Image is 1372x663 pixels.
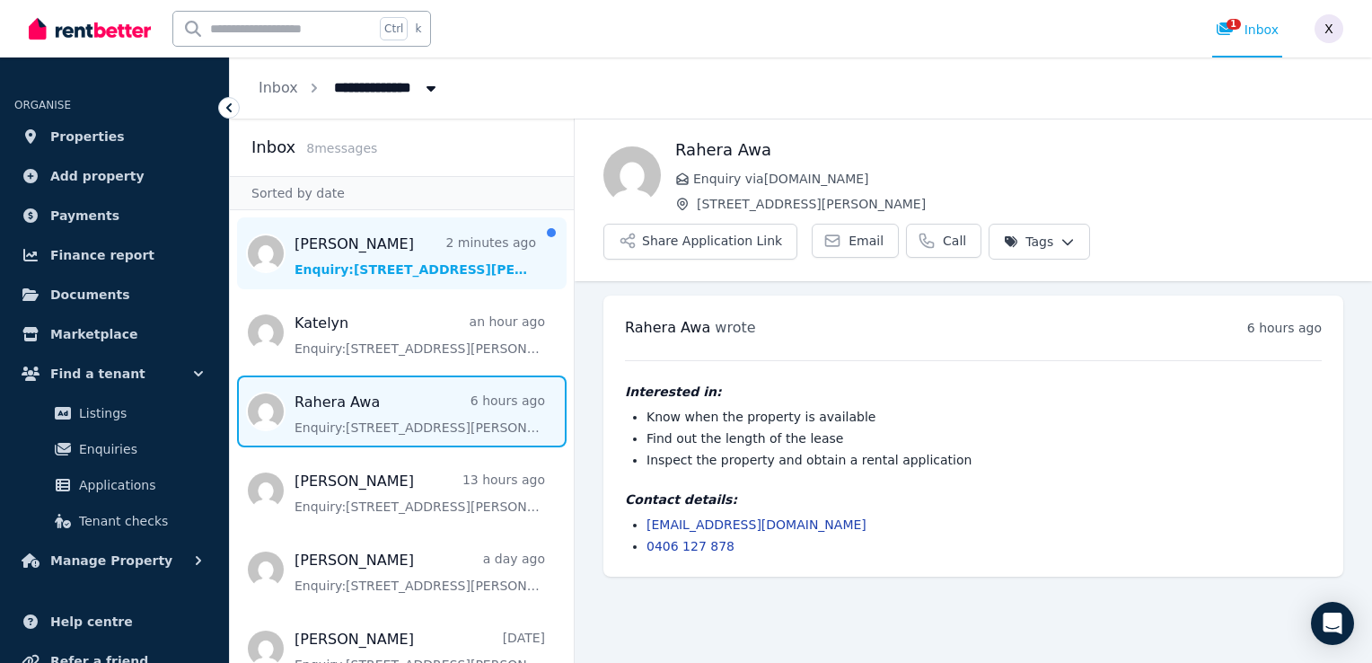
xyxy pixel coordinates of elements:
h2: Inbox [251,135,295,160]
a: 0406 127 878 [646,539,734,553]
a: Payments [14,198,215,234]
a: Listings [22,395,207,431]
li: Know when the property is available [646,408,1322,426]
a: Properties [14,119,215,155]
span: Marketplace [50,323,137,345]
img: xutracey@hotmail.com [1315,14,1343,43]
a: Inbox [259,79,298,96]
span: [STREET_ADDRESS][PERSON_NAME] [697,195,1343,213]
a: Email [812,224,899,258]
a: [PERSON_NAME]13 hours agoEnquiry:[STREET_ADDRESS][PERSON_NAME]. [295,471,545,516]
a: Applications [22,467,207,503]
div: Sorted by date [230,176,574,210]
nav: Breadcrumb [230,57,469,119]
span: Email [849,232,884,250]
span: Applications [79,474,200,496]
span: Help centre [50,611,133,632]
span: Enquiry via [DOMAIN_NAME] [693,170,1343,188]
span: Enquiries [79,438,200,460]
div: Open Intercom Messenger [1311,602,1354,645]
span: Find a tenant [50,363,145,385]
span: Listings [79,402,200,424]
a: Marketplace [14,316,215,352]
button: Tags [989,224,1090,260]
span: Payments [50,205,119,226]
a: Tenant checks [22,503,207,539]
span: Ctrl [380,17,408,40]
span: 8 message s [306,141,377,155]
a: Help centre [14,604,215,640]
a: Finance report [14,237,215,273]
a: Katelynan hour agoEnquiry:[STREET_ADDRESS][PERSON_NAME]. [295,313,545,358]
button: Share Application Link [603,224,797,260]
li: Inspect the property and obtain a rental application [646,451,1322,469]
span: 1 [1227,19,1241,30]
a: Enquiries [22,431,207,467]
h4: Contact details: [625,491,1322,508]
span: Properties [50,126,125,147]
time: 6 hours ago [1247,321,1322,335]
span: Rahera Awa [625,319,710,336]
span: Tenant checks [79,510,200,532]
span: Finance report [50,244,154,266]
img: RentBetter [29,15,151,42]
a: Documents [14,277,215,313]
button: Find a tenant [14,356,215,392]
a: [EMAIL_ADDRESS][DOMAIN_NAME] [646,517,866,532]
span: Tags [1004,233,1053,251]
span: Documents [50,284,130,305]
span: k [415,22,421,36]
a: Rahera Awa6 hours agoEnquiry:[STREET_ADDRESS][PERSON_NAME]. [295,392,545,437]
img: Rahera Awa [603,146,661,204]
h1: Rahera Awa [675,137,1343,163]
button: Manage Property [14,543,215,579]
a: Add property [14,158,215,194]
span: wrote [715,319,755,336]
div: Inbox [1216,21,1279,39]
li: Find out the length of the lease [646,429,1322,447]
span: ORGANISE [14,99,71,111]
a: [PERSON_NAME]a day agoEnquiry:[STREET_ADDRESS][PERSON_NAME]. [295,550,545,595]
h4: Interested in: [625,383,1322,401]
a: [PERSON_NAME]2 minutes agoEnquiry:[STREET_ADDRESS][PERSON_NAME]. [295,234,536,278]
span: Manage Property [50,550,172,571]
span: Call [943,232,966,250]
span: Add property [50,165,145,187]
a: Call [906,224,981,258]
